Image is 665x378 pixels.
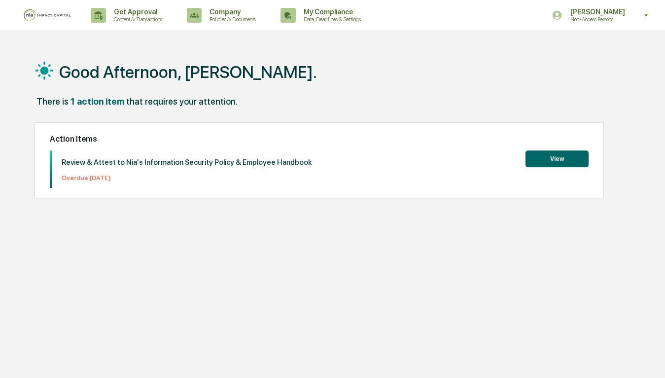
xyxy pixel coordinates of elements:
[296,16,366,23] p: Data, Deadlines & Settings
[126,96,238,107] div: that requires your attention.
[296,8,366,16] p: My Compliance
[36,96,69,107] div: There is
[50,134,589,144] h2: Action Items
[525,153,589,163] a: View
[202,16,261,23] p: Policies & Documents
[202,8,261,16] p: Company
[24,9,71,22] img: logo
[106,8,167,16] p: Get Approval
[59,62,317,82] h1: Good Afternoon, [PERSON_NAME].
[62,158,312,167] p: Review & Attest to Nia's Information Security Policy & Employee Handbook
[70,96,124,107] div: 1 action item
[562,16,630,23] p: Non-Access Persons
[525,151,589,167] button: View
[106,16,167,23] p: Content & Transactions
[62,174,312,182] p: Overdue: [DATE]
[562,8,630,16] p: [PERSON_NAME]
